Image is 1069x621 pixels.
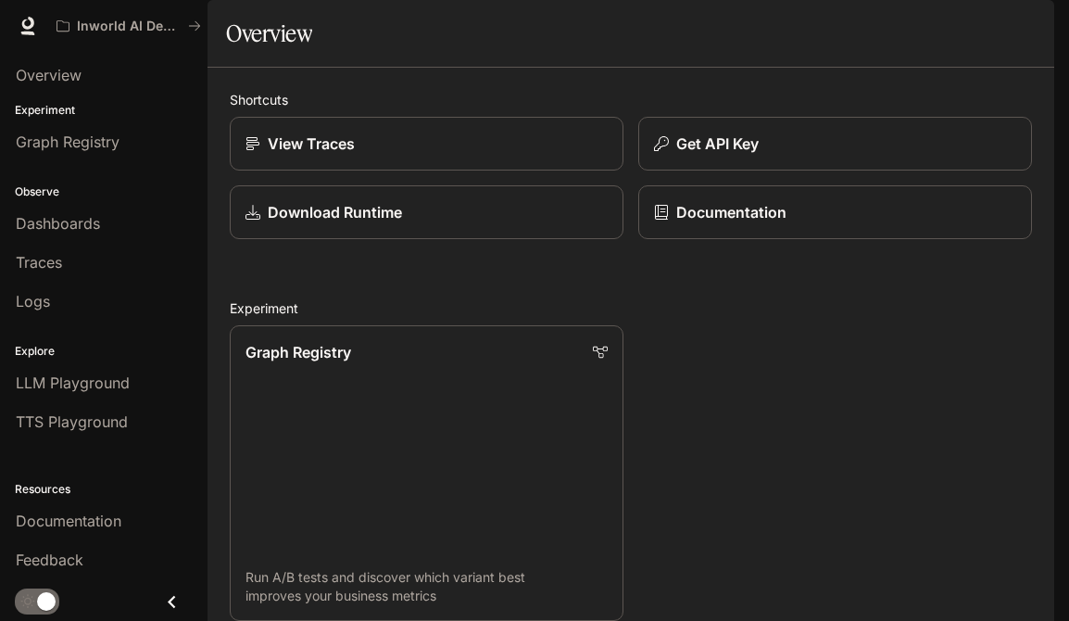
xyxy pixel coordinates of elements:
p: Get API Key [676,133,759,155]
a: Graph RegistryRun A/B tests and discover which variant best improves your business metrics [230,325,623,621]
a: Download Runtime [230,185,623,239]
button: Get API Key [638,117,1032,171]
h1: Overview [226,15,312,52]
p: Download Runtime [268,201,402,223]
p: Documentation [676,201,786,223]
a: View Traces [230,117,623,171]
p: Run A/B tests and discover which variant best improves your business metrics [245,568,608,605]
p: Graph Registry [245,341,351,363]
p: View Traces [268,133,355,155]
h2: Experiment [230,298,1032,318]
button: All workspaces [48,7,209,44]
h2: Shortcuts [230,90,1032,109]
p: Inworld AI Demos [77,19,181,34]
a: Documentation [638,185,1032,239]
